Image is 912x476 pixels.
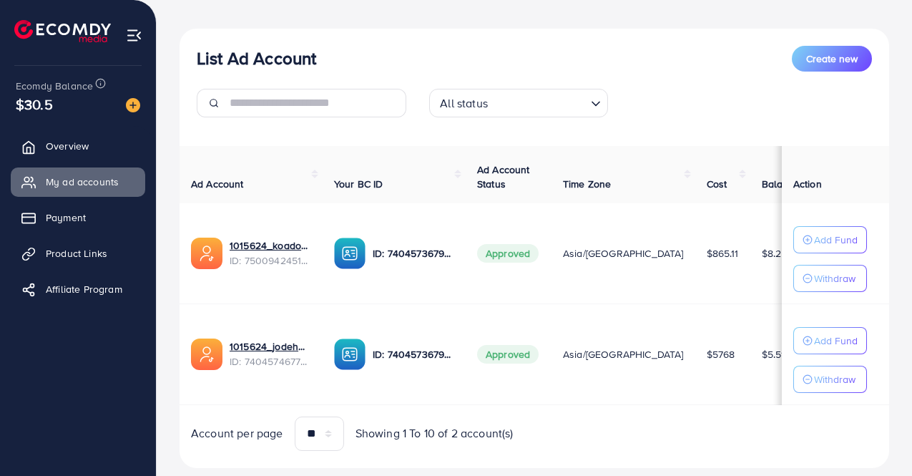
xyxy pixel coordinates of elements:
[477,244,539,263] span: Approved
[11,275,145,303] a: Affiliate Program
[46,246,107,261] span: Product Links
[126,98,140,112] img: image
[46,210,86,225] span: Payment
[356,425,514,442] span: Showing 1 To 10 of 2 account(s)
[762,246,788,261] span: $8.25
[11,132,145,160] a: Overview
[11,239,145,268] a: Product Links
[851,412,901,465] iframe: Chat
[230,238,311,268] div: <span class='underline'>1015624_koadok_1746449263868</span></br>7500942451029606417
[793,327,867,354] button: Add Fund
[477,345,539,364] span: Approved
[762,177,800,191] span: Balance
[792,46,872,72] button: Create new
[14,20,111,42] img: logo
[197,48,316,69] h3: List Ad Account
[334,339,366,370] img: ic-ba-acc.ded83a64.svg
[806,52,858,66] span: Create new
[429,89,608,117] div: Search for option
[373,245,454,262] p: ID: 7404573679537061904
[563,246,684,261] span: Asia/[GEOGRAPHIC_DATA]
[492,90,585,114] input: Search for option
[191,177,244,191] span: Ad Account
[373,346,454,363] p: ID: 7404573679537061904
[46,282,122,296] span: Affiliate Program
[230,238,311,253] a: 1015624_koadok_1746449263868
[46,175,119,189] span: My ad accounts
[762,347,785,361] span: $5.51
[793,265,867,292] button: Withdraw
[814,371,855,388] p: Withdraw
[334,177,383,191] span: Your BC ID
[230,339,311,369] div: <span class='underline'>1015624_jodeh0818_1724011909550</span></br>7404574677252866064
[230,354,311,369] span: ID: 7404574677252866064
[191,339,222,370] img: ic-ads-acc.e4c84228.svg
[814,270,855,287] p: Withdraw
[563,347,684,361] span: Asia/[GEOGRAPHIC_DATA]
[16,94,53,115] span: $30.5
[814,332,858,349] p: Add Fund
[814,231,858,248] p: Add Fund
[793,177,822,191] span: Action
[563,177,611,191] span: Time Zone
[191,425,283,442] span: Account per page
[793,366,867,393] button: Withdraw
[11,167,145,196] a: My ad accounts
[707,177,727,191] span: Cost
[126,27,142,44] img: menu
[191,238,222,269] img: ic-ads-acc.e4c84228.svg
[230,253,311,268] span: ID: 7500942451029606417
[16,79,93,93] span: Ecomdy Balance
[230,339,311,354] a: 1015624_jodeh0818_1724011909550
[793,226,867,253] button: Add Fund
[707,347,735,361] span: $5768
[46,139,89,153] span: Overview
[11,203,145,232] a: Payment
[477,162,530,191] span: Ad Account Status
[334,238,366,269] img: ic-ba-acc.ded83a64.svg
[437,93,491,114] span: All status
[707,246,739,261] span: $865.11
